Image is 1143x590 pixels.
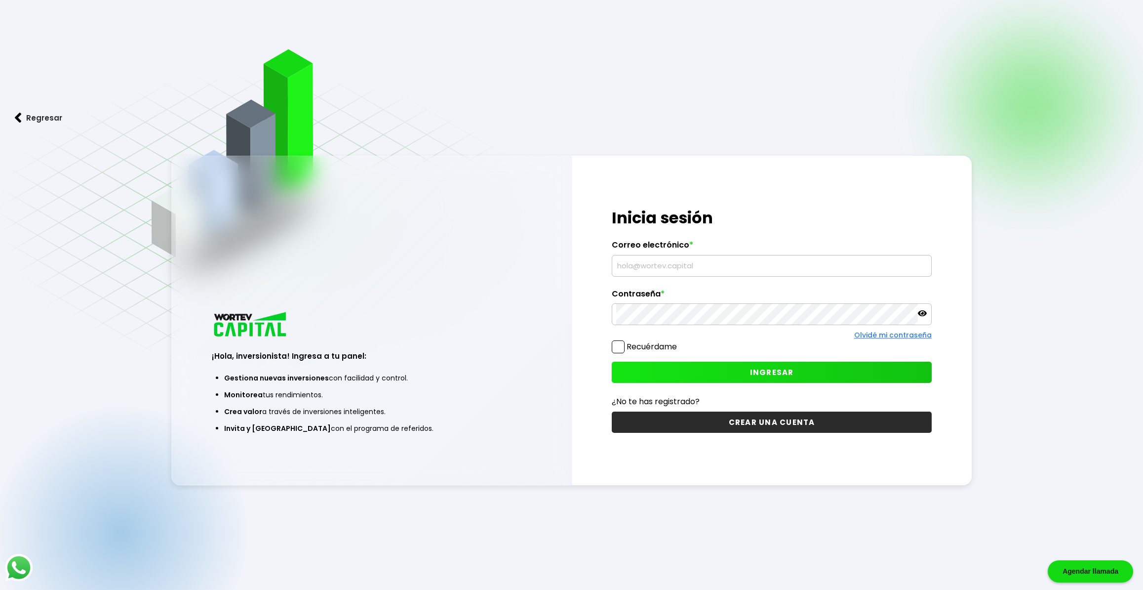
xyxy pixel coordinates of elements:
span: Invita y [GEOGRAPHIC_DATA] [224,423,331,433]
a: ¿No te has registrado?CREAR UNA CUENTA [612,395,931,433]
h3: ¡Hola, inversionista! Ingresa a tu panel: [212,350,531,362]
li: a través de inversiones inteligentes. [224,403,519,420]
button: CREAR UNA CUENTA [612,412,931,433]
span: Gestiona nuevas inversiones [224,373,329,383]
img: flecha izquierda [15,113,22,123]
p: ¿No te has registrado? [612,395,931,408]
li: tus rendimientos. [224,386,519,403]
input: hola@wortev.capital [616,255,927,276]
div: Agendar llamada [1048,560,1133,583]
img: logo_wortev_capital [212,311,290,340]
span: Crea valor [224,407,262,417]
h1: Inicia sesión [612,206,931,230]
button: INGRESAR [612,362,931,383]
label: Recuérdame [627,341,677,352]
a: Olvidé mi contraseña [854,330,932,340]
li: con el programa de referidos. [224,420,519,437]
img: logos_whatsapp-icon.242b2217.svg [5,554,33,582]
span: Monitorea [224,390,263,400]
label: Contraseña [612,289,931,304]
label: Correo electrónico [612,240,931,255]
span: INGRESAR [750,367,794,378]
li: con facilidad y control. [224,370,519,386]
